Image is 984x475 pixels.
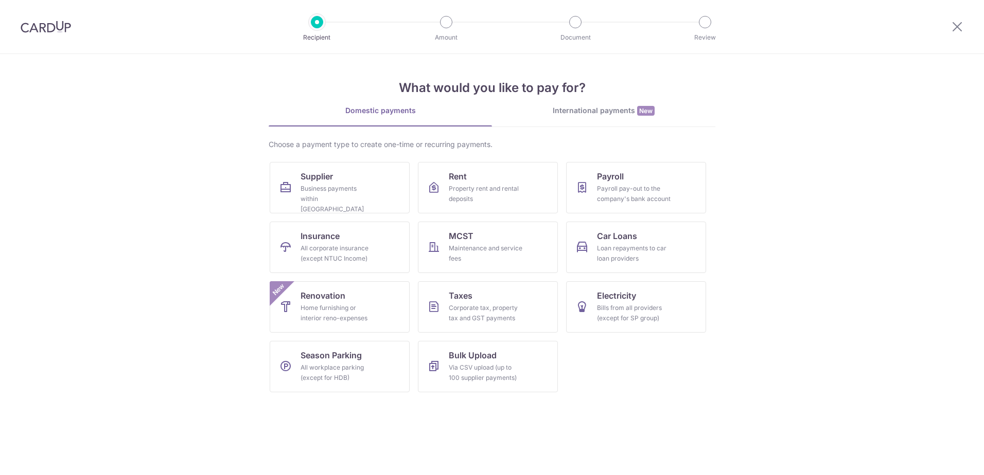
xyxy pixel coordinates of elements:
div: All workplace parking (except for HDB) [301,362,375,383]
div: Business payments within [GEOGRAPHIC_DATA] [301,184,375,214]
span: New [270,281,287,298]
span: Rent [449,170,467,182]
p: Amount [408,32,484,43]
a: MCSTMaintenance and service fees [418,222,558,273]
p: Review [667,32,743,43]
span: Renovation [301,289,345,302]
a: ElectricityBills from all providers (except for SP group) [566,281,706,333]
div: Corporate tax, property tax and GST payments [449,303,523,323]
a: PayrollPayroll pay-out to the company's bank account [566,162,706,213]
div: All corporate insurance (except NTUC Income) [301,243,375,264]
h4: What would you like to pay for? [269,79,715,97]
a: InsuranceAll corporate insurance (except NTUC Income) [270,222,410,273]
span: Taxes [449,289,472,302]
a: Car LoansLoan repayments to car loan providers [566,222,706,273]
div: Maintenance and service fees [449,243,523,264]
div: Choose a payment type to create one-time or recurring payments. [269,139,715,150]
span: Car Loans [597,230,637,242]
span: Bulk Upload [449,349,497,361]
span: New [637,106,655,116]
span: Season Parking [301,349,362,361]
div: International payments [492,105,715,116]
div: Property rent and rental deposits [449,184,523,204]
p: Recipient [279,32,355,43]
div: Home furnishing or interior reno-expenses [301,303,375,323]
span: MCST [449,230,473,242]
div: Payroll pay-out to the company's bank account [597,184,671,204]
span: Payroll [597,170,624,182]
img: CardUp [21,21,71,33]
a: SupplierBusiness payments within [GEOGRAPHIC_DATA] [270,162,410,213]
div: Loan repayments to car loan providers [597,243,671,264]
a: RentProperty rent and rental deposits [418,162,558,213]
div: Bills from all providers (except for SP group) [597,303,671,323]
a: Bulk UploadVia CSV upload (up to 100 supplier payments) [418,341,558,392]
div: Via CSV upload (up to 100 supplier payments) [449,362,523,383]
span: Insurance [301,230,340,242]
div: Domestic payments [269,105,492,116]
a: Season ParkingAll workplace parking (except for HDB) [270,341,410,392]
a: TaxesCorporate tax, property tax and GST payments [418,281,558,333]
span: Supplier [301,170,333,182]
span: Electricity [597,289,636,302]
p: Document [537,32,613,43]
a: RenovationHome furnishing or interior reno-expensesNew [270,281,410,333]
